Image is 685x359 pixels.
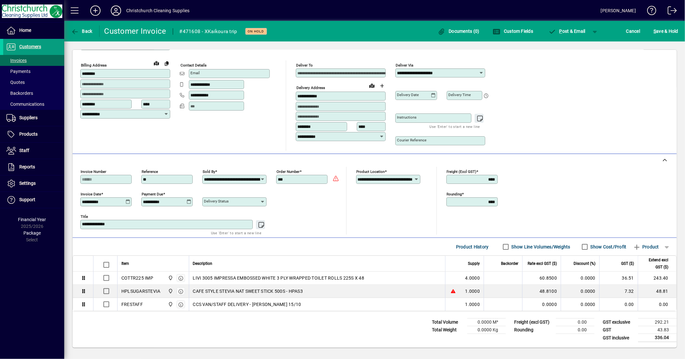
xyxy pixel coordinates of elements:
[19,44,41,49] span: Customers
[166,274,174,282] span: Christchurch Cleaning Supplies Ltd
[638,319,677,326] td: 292.21
[3,192,64,208] a: Support
[501,260,518,267] span: Backorder
[19,115,38,120] span: Suppliers
[545,25,589,37] button: Post & Email
[465,301,480,308] span: 1.0000
[600,319,638,326] td: GST exclusive
[3,143,64,159] a: Staff
[104,26,166,36] div: Customer Invoice
[638,326,677,334] td: 43.83
[19,131,38,137] span: Products
[3,66,64,77] a: Payments
[151,58,162,68] a: View on map
[556,319,594,326] td: 0.00
[142,192,163,196] mat-label: Payment due
[6,91,33,96] span: Backorders
[3,99,64,110] a: Communications
[467,326,506,334] td: 0.0000 Kg
[599,298,638,311] td: 0.00
[377,81,387,91] button: Choose address
[248,29,264,33] span: On hold
[3,77,64,88] a: Quotes
[6,102,44,107] span: Communications
[436,25,481,37] button: Documents (0)
[64,25,100,37] app-page-header-button: Back
[193,260,213,267] span: Description
[23,230,41,236] span: Package
[166,288,174,295] span: Christchurch Cleaning Supplies Ltd
[180,26,237,37] div: #471608 - XKaikoura trip
[467,319,506,326] td: 0.0000 M³
[106,5,126,16] button: Profile
[19,148,29,153] span: Staff
[429,319,467,326] td: Total Volume
[277,169,300,174] mat-label: Order number
[71,29,92,34] span: Back
[81,214,88,219] mat-label: Title
[121,260,129,267] span: Item
[638,285,676,298] td: 48.81
[663,1,677,22] a: Logout
[448,93,471,97] mat-label: Delivery time
[599,272,638,285] td: 36.51
[447,169,477,174] mat-label: Freight (excl GST)
[633,242,659,252] span: Product
[3,110,64,126] a: Suppliers
[126,5,189,16] div: Christchurch Cleaning Supplies
[642,1,656,22] a: Knowledge Base
[429,326,467,334] td: Total Weight
[556,326,594,334] td: 0.00
[510,244,570,250] label: Show Line Volumes/Weights
[6,69,31,74] span: Payments
[162,58,172,68] button: Copy to Delivery address
[356,169,385,174] mat-label: Product location
[625,25,642,37] button: Cancel
[430,123,480,130] mat-hint: Use 'Enter' to start a new line
[121,301,143,308] div: FRESTAFF
[19,28,31,33] span: Home
[561,272,599,285] td: 0.0000
[528,260,557,267] span: Rate excl GST ($)
[397,115,417,120] mat-label: Instructions
[511,326,556,334] td: Rounding
[638,298,676,311] td: 0.00
[396,63,413,67] mat-label: Deliver via
[438,29,479,34] span: Documents (0)
[468,260,480,267] span: Supply
[601,5,636,16] div: [PERSON_NAME]
[465,275,480,281] span: 4.0000
[193,275,364,281] span: LIVI 3005 IMPRESSA EMBOSSED WHITE 3 PLY WRAPPED TOILET ROLLS 225S X 48
[19,164,35,169] span: Reports
[6,58,27,63] span: Invoices
[193,288,303,294] span: CAFE STYLE STEVIA NAT SWEET STICK 500S - HPAS3
[526,301,557,308] div: 0.0000
[561,298,599,311] td: 0.0000
[6,80,25,85] span: Quotes
[511,319,556,326] td: Freight (excl GST)
[447,192,462,196] mat-label: Rounding
[204,199,229,203] mat-label: Delivery status
[203,169,215,174] mat-label: Sold by
[638,272,676,285] td: 243.40
[3,175,64,192] a: Settings
[589,244,627,250] label: Show Cost/Profit
[599,285,638,298] td: 7.32
[211,229,261,237] mat-hint: Use 'Enter' to start a new line
[630,241,662,253] button: Product
[19,197,35,202] span: Support
[654,26,678,36] span: ave & Hold
[493,29,533,34] span: Custom Fields
[3,22,64,39] a: Home
[526,288,557,294] div: 48.8100
[465,288,480,294] span: 1.0000
[526,275,557,281] div: 60.8500
[561,285,599,298] td: 0.0000
[638,334,677,342] td: 336.04
[69,25,94,37] button: Back
[491,25,535,37] button: Custom Fields
[600,334,638,342] td: GST inclusive
[574,260,595,267] span: Discount (%)
[3,88,64,99] a: Backorders
[654,29,656,34] span: S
